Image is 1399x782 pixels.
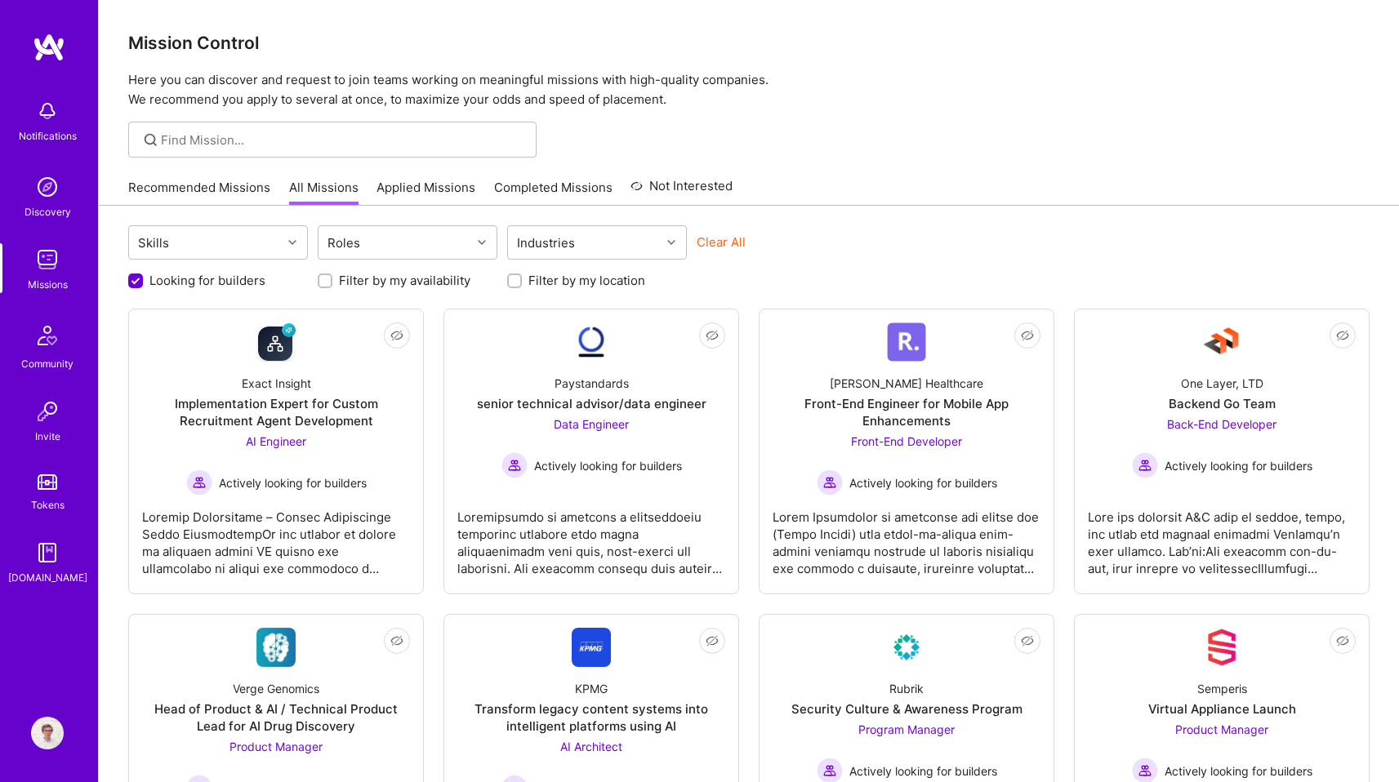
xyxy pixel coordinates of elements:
i: icon EyeClosed [1021,634,1034,647]
img: User Avatar [31,717,64,749]
div: Implementation Expert for Custom Recruitment Agent Development [142,395,410,429]
div: Verge Genomics [233,680,319,697]
img: Company Logo [256,322,296,362]
i: icon EyeClosed [1336,329,1349,342]
a: Recommended Missions [128,179,270,206]
label: Filter by my location [528,272,645,289]
span: AI Engineer [246,434,306,448]
div: Invite [35,428,60,445]
i: icon EyeClosed [1021,329,1034,342]
a: User Avatar [27,717,68,749]
a: Company Logo[PERSON_NAME] HealthcareFront-End Engineer for Mobile App EnhancementsFront-End Devel... [773,322,1040,580]
i: icon EyeClosed [706,329,719,342]
a: Not Interested [630,176,733,206]
div: Notifications [19,127,77,144]
span: Actively looking for builders [219,474,367,491]
span: Actively looking for builders [1165,457,1312,474]
i: icon EyeClosed [390,634,403,647]
a: Company LogoPaystandardssenior technical advisor/data engineerData Engineer Actively looking for ... [457,322,725,580]
div: Loremipsumdo si ametcons a elitseddoeiu temporinc utlabore etdo magna aliquaenimadm veni quis, no... [457,495,725,577]
div: Transform legacy content systems into intelligent platforms using AI [457,700,725,735]
span: AI Architect [560,740,622,753]
img: Actively looking for builders [501,452,528,478]
img: Company Logo [1202,628,1241,667]
input: Find Mission... [161,131,524,149]
span: Actively looking for builders [849,762,997,780]
a: Company LogoOne Layer, LTDBackend Go TeamBack-End Developer Actively looking for buildersActively... [1088,322,1356,580]
span: Program Manager [858,722,955,736]
div: Missions [28,276,68,293]
div: Loremip Dolorsitame – Consec Adipiscinge Seddo EiusmodtempOr inc utlabor et dolore ma aliquaen ad... [142,495,410,577]
img: teamwork [31,243,64,276]
i: icon EyeClosed [706,634,719,647]
div: Virtual Appliance Launch [1148,700,1296,718]
div: One Layer, LTD [1181,375,1263,392]
a: All Missions [289,179,359,206]
div: Lorem Ipsumdolor si ametconse adi elitse doe (Tempo Incidi) utla etdol-ma-aliqua enim-admini veni... [773,495,1040,577]
div: KPMG [575,680,608,697]
i: icon EyeClosed [390,329,403,342]
div: [DOMAIN_NAME] [8,569,87,586]
div: senior technical advisor/data engineer [477,395,706,412]
img: bell [31,95,64,127]
i: icon EyeClosed [1336,634,1349,647]
div: Tokens [31,496,65,513]
button: Clear All [697,233,746,251]
span: Actively looking for builders [849,474,997,491]
div: Head of Product & AI / Technical Product Lead for AI Drug Discovery [142,700,410,735]
div: Roles [323,231,364,255]
div: Semperis [1197,680,1247,697]
img: Actively looking for builders [186,469,212,495]
img: Company Logo [572,628,611,667]
label: Filter by my availability [339,272,470,289]
a: Applied Missions [376,179,475,206]
img: Company Logo [256,628,296,667]
label: Looking for builders [149,272,265,289]
img: Invite [31,395,64,428]
div: Paystandards [555,375,629,392]
img: discovery [31,171,64,203]
p: Here you can discover and request to join teams working on meaningful missions with high-quality ... [128,70,1370,109]
span: Data Engineer [554,417,629,431]
img: Company Logo [1202,322,1241,362]
span: Front-End Developer [851,434,962,448]
a: Company LogoExact InsightImplementation Expert for Custom Recruitment Agent DevelopmentAI Enginee... [142,322,410,580]
img: Company Logo [572,322,611,362]
img: logo [33,33,65,62]
span: Actively looking for builders [1165,762,1312,780]
div: [PERSON_NAME] Healthcare [830,375,983,392]
img: Actively looking for builders [1132,452,1158,478]
img: Community [28,316,67,355]
div: Community [21,355,74,372]
span: Actively looking for builders [534,457,682,474]
img: tokens [38,474,57,490]
h3: Mission Control [128,33,1370,53]
div: Lore ips dolorsit A&C adip el seddoe, tempo, inc utlab etd magnaal enimadmi VenIamqu’n exer ullam... [1088,495,1356,577]
div: Discovery [25,203,71,220]
img: Actively looking for builders [817,469,843,495]
i: icon Chevron [667,238,675,247]
span: Product Manager [229,740,323,753]
div: Security Culture & Awareness Program [791,700,1023,718]
img: guide book [31,536,64,569]
span: Product Manager [1175,722,1268,736]
i: icon Chevron [478,238,486,247]
div: Industries [513,231,579,255]
i: icon Chevron [288,238,296,247]
div: Front-End Engineer for Mobile App Enhancements [773,395,1040,429]
span: Back-End Developer [1167,417,1276,431]
img: Company Logo [887,322,926,362]
img: Company Logo [887,628,926,667]
a: Completed Missions [494,179,613,206]
div: Rubrik [889,680,924,697]
div: Exact Insight [242,375,311,392]
i: icon SearchGrey [141,131,160,149]
div: Skills [134,231,173,255]
div: Backend Go Team [1169,395,1276,412]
